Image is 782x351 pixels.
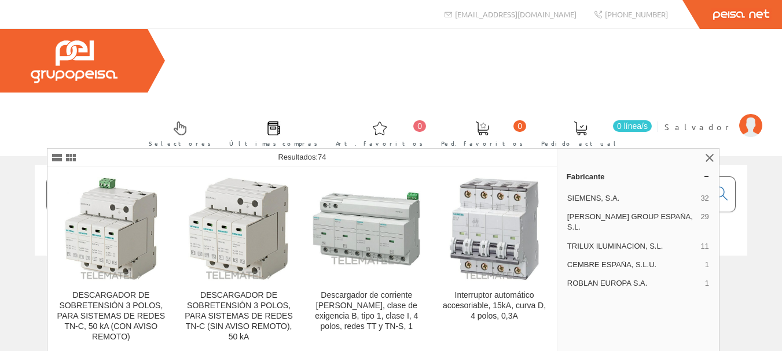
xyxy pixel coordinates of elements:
span: Art. favoritos [336,138,423,149]
span: 0 [513,120,526,132]
a: Salvador [664,112,762,123]
div: DESCARGADOR DE SOBRETENSIÓN 3 POLOS, PARA SISTEMAS DE REDES TN-C, 50 kA (CON AVISO REMOTO) [57,290,166,342]
a: 0 línea/s Pedido actual [530,112,655,154]
span: Selectores [149,138,211,149]
span: Ped. favoritos [441,138,523,149]
span: Últimas compras [229,138,318,149]
span: 32 [700,193,708,204]
img: DESCARGADOR DE SOBRETENSIÓN 3 POLOS, PARA SISTEMAS DE REDES TN-C, 50 kA (CON AVISO REMOTO) [64,177,158,281]
a: Fabricante [557,167,719,186]
span: [EMAIL_ADDRESS][DOMAIN_NAME] [455,9,577,19]
span: Salvador [664,121,733,132]
span: ROBLAN EUROPA S.A. [567,278,700,289]
span: 1 [705,278,709,289]
img: Grupo Peisa [31,40,118,83]
span: SIEMENS, S.A. [567,193,696,204]
a: Selectores [137,112,217,154]
div: Descargador de corriente [PERSON_NAME], clase de exigencia B, tipo 1, clase I, 4 polos, redes TT ... [312,290,421,332]
span: 11 [700,241,708,252]
img: Interruptor automático accesoriable, 15kA, curva D, 4 polos, 0,3A [449,177,541,281]
span: TRILUX ILUMINACION, S.L. [567,241,696,252]
div: © Grupo Peisa [35,270,747,280]
img: Descargador de corriente de rayo, clase de exigencia B, tipo 1, clase I, 4 polos, redes TT y TN-S, 1 [312,191,421,267]
img: DESCARGADOR DE SOBRETENSIÓN 3 POLOS, PARA SISTEMAS DE REDES TN-C (SIN AVISO REMOTO), 50 kA [188,177,290,281]
span: Pedido actual [541,138,620,149]
span: [PERSON_NAME] GROUP ESPAÑA, S.L. [567,212,696,232]
span: 0 [413,120,426,132]
span: CEMBRE ESPAÑA, S.L.U. [567,260,700,270]
span: 1 [705,260,709,270]
span: Resultados: [278,153,326,161]
div: DESCARGADOR DE SOBRETENSIÓN 3 POLOS, PARA SISTEMAS DE REDES TN-C (SIN AVISO REMOTO), 50 kA [185,290,293,342]
span: [PHONE_NUMBER] [605,9,668,19]
span: 0 línea/s [613,120,652,132]
span: 74 [318,153,326,161]
div: Interruptor automático accesoriable, 15kA, curva D, 4 polos, 0,3A [440,290,549,322]
a: Últimas compras [218,112,324,154]
span: 29 [700,212,708,232]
